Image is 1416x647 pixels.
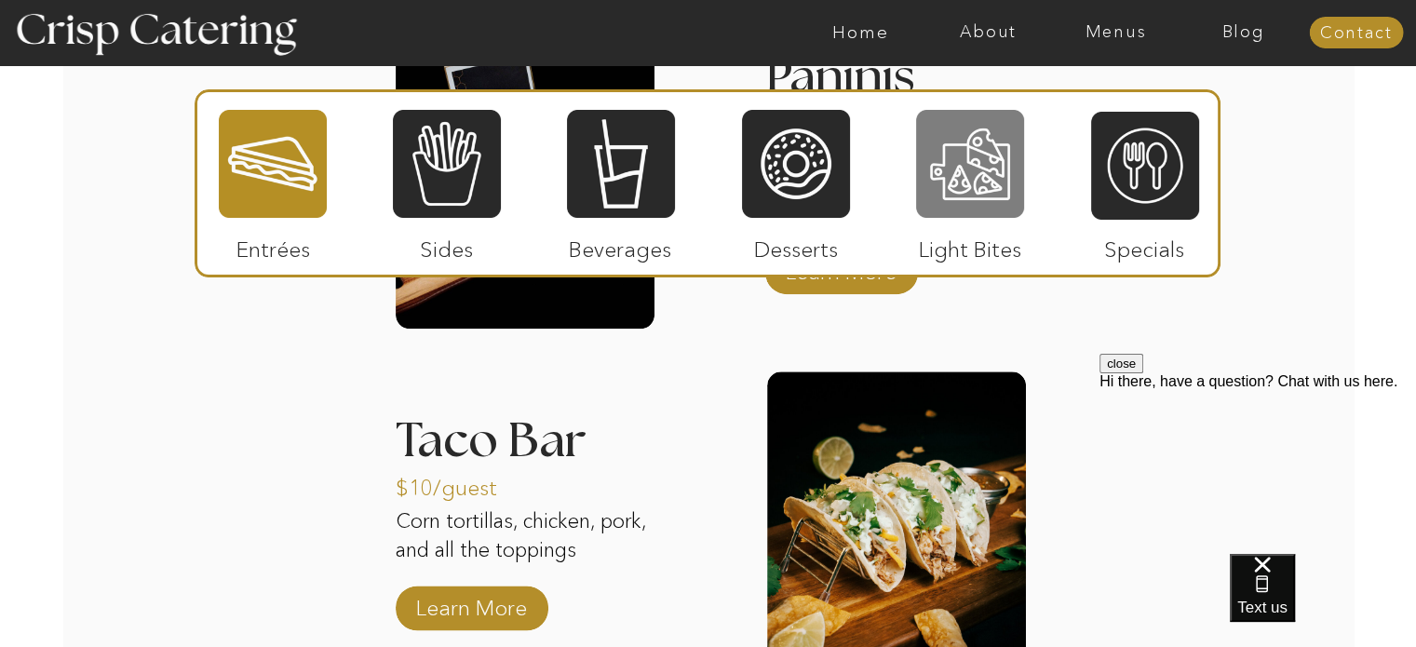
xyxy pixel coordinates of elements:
[211,218,335,272] p: Entrées
[396,417,654,440] h3: Taco Bar
[410,576,533,630] a: Learn More
[909,218,1032,272] p: Light Bites
[765,53,1024,113] h3: Paninis
[559,218,682,272] p: Beverages
[1180,23,1307,42] a: Blog
[924,23,1052,42] a: About
[779,240,903,294] a: Learn More
[735,218,858,272] p: Desserts
[1052,23,1180,42] a: Menus
[1083,218,1207,272] p: Specials
[396,507,654,597] p: Corn tortillas, chicken, pork, and all the toppings
[1230,554,1416,647] iframe: podium webchat widget bubble
[384,218,508,272] p: Sides
[1309,24,1403,43] a: Contact
[797,23,924,42] a: Home
[396,456,519,510] p: $10/guest
[1099,354,1416,577] iframe: podium webchat widget prompt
